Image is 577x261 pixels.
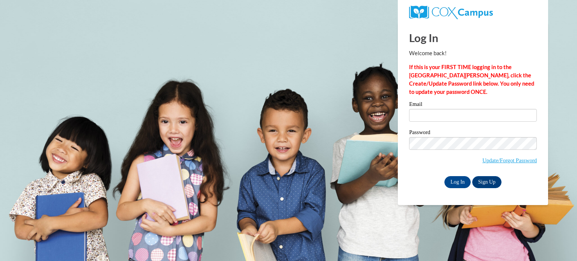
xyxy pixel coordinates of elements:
[409,64,534,95] strong: If this is your FIRST TIME logging in to the [GEOGRAPHIC_DATA][PERSON_NAME], click the Create/Upd...
[409,6,493,19] img: COX Campus
[409,9,493,15] a: COX Campus
[409,130,537,137] label: Password
[409,101,537,109] label: Email
[444,176,471,188] input: Log In
[409,30,537,45] h1: Log In
[472,176,501,188] a: Sign Up
[482,157,537,163] a: Update/Forgot Password
[409,49,537,57] p: Welcome back!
